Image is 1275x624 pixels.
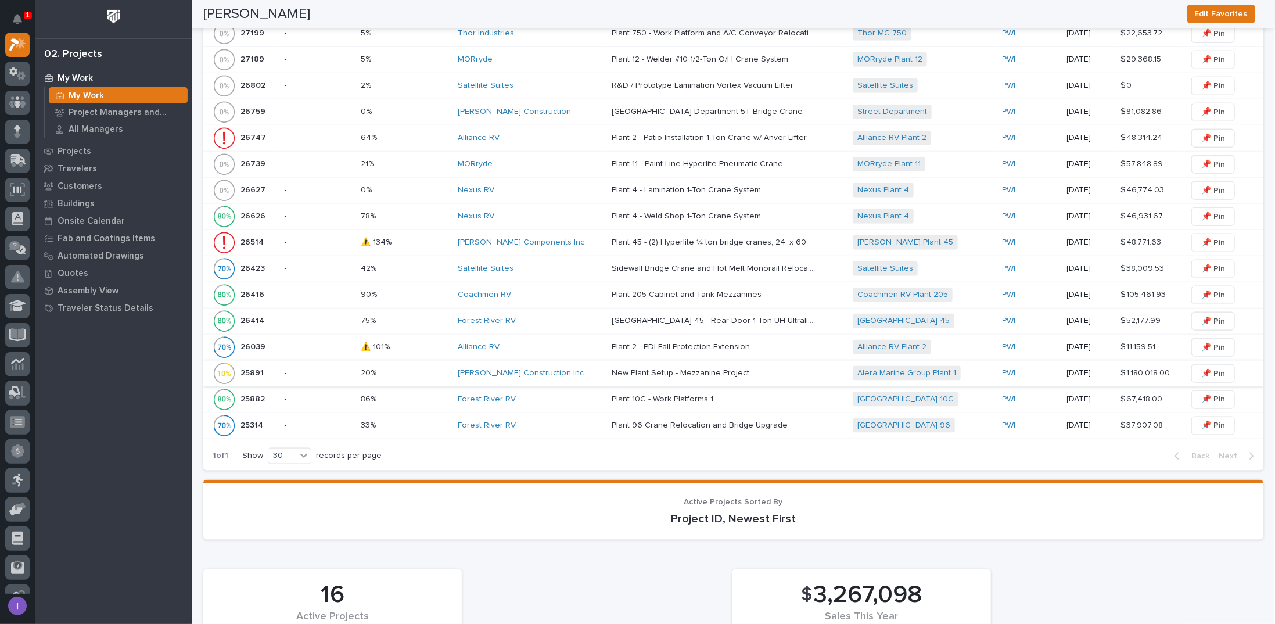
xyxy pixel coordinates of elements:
[1191,364,1235,383] button: 📌 Pin
[361,366,379,378] p: 20%
[458,185,494,195] a: Nexus RV
[612,183,763,195] p: Plant 4 - Lamination 1-Ton Crane System
[35,299,192,317] a: Traveler Status Details
[240,52,267,64] p: 27189
[1067,238,1111,248] p: [DATE]
[35,69,192,87] a: My Work
[612,78,796,91] p: R&D / Prototype Lamination Vortex Vacuum Lifter
[857,107,927,117] a: Street Department
[1067,316,1111,326] p: [DATE]
[285,421,352,431] p: -
[1003,421,1016,431] a: PWI
[361,26,373,38] p: 5%
[203,360,1263,386] tr: 2589125891 -20%20% [PERSON_NAME] Construction Inc New Plant Setup - Mezzanine ProjectNew Plant Se...
[1191,286,1235,304] button: 📌 Pin
[361,314,378,326] p: 75%
[58,251,144,261] p: Automated Drawings
[203,99,1263,125] tr: 2675926759 -0%0% [PERSON_NAME] Construction [GEOGRAPHIC_DATA] Department 5T Bridge Crane[GEOGRAPH...
[44,48,102,61] div: 02. Projects
[1120,157,1165,169] p: $ 57,848.89
[1003,28,1016,38] a: PWI
[1195,7,1248,21] span: Edit Favorites
[1201,79,1225,93] span: 📌 Pin
[316,451,382,461] p: records per page
[1003,238,1016,248] a: PWI
[612,392,716,404] p: Plant 10C - Work Platforms 1
[203,125,1263,151] tr: 2674726747 -64%64% Alliance RV Plant 2 - Patio Installation 1-Ton Crane w/ Anver LifterPlant 2 - ...
[1003,159,1016,169] a: PWI
[240,366,266,378] p: 25891
[1214,451,1263,461] button: Next
[203,151,1263,177] tr: 2673926739 -21%21% MORryde Plant 11 - Paint Line Hyperlite Pneumatic CranePlant 11 - Paint Line H...
[240,26,267,38] p: 27199
[69,91,104,101] p: My Work
[45,121,192,137] a: All Managers
[285,316,352,326] p: -
[26,11,30,19] p: 1
[1201,367,1225,381] span: 📌 Pin
[203,203,1263,229] tr: 2662626626 -78%78% Nexus RV Plant 4 - Weld Shop 1-Ton Crane SystemPlant 4 - Weld Shop 1-Ton Crane...
[35,229,192,247] a: Fab and Coatings Items
[58,303,153,314] p: Traveler Status Details
[1120,52,1163,64] p: $ 29,368.15
[1219,451,1244,461] span: Next
[1003,290,1016,300] a: PWI
[1201,105,1225,119] span: 📌 Pin
[857,55,922,64] a: MORryde Plant 12
[361,78,373,91] p: 2%
[1191,103,1235,121] button: 📌 Pin
[240,157,268,169] p: 26739
[35,160,192,177] a: Travelers
[35,282,192,299] a: Assembly View
[69,107,183,118] p: Project Managers and Engineers
[612,52,791,64] p: Plant 12 - Welder #10 1/2-Ton O/H Crane System
[458,211,494,221] a: Nexus RV
[802,584,813,606] span: $
[1067,159,1111,169] p: [DATE]
[612,261,817,274] p: Sidewall Bridge Crane and Hot Melt Monorail Relocation
[285,342,352,352] p: -
[285,211,352,221] p: -
[1003,316,1016,326] a: PWI
[240,235,266,248] p: 26514
[5,7,30,31] button: Notifications
[285,185,352,195] p: -
[217,512,1249,526] p: Project ID, Newest First
[240,105,268,117] p: 26759
[1191,129,1235,148] button: 📌 Pin
[1067,28,1111,38] p: [DATE]
[857,395,954,404] a: [GEOGRAPHIC_DATA] 10C
[1184,451,1209,461] span: Back
[203,308,1263,334] tr: 2641426414 -75%75% Forest River RV [GEOGRAPHIC_DATA] 45 - Rear Door 1-Ton UH Ultralite Bridge Cra...
[857,238,953,248] a: [PERSON_NAME] Plant 45
[203,177,1263,203] tr: 2662726627 -0%0% Nexus RV Plant 4 - Lamination 1-Ton Crane SystemPlant 4 - Lamination 1-Ton Crane...
[1191,77,1235,95] button: 📌 Pin
[35,212,192,229] a: Onsite Calendar
[1201,27,1225,41] span: 📌 Pin
[361,105,374,117] p: 0%
[285,395,352,404] p: -
[285,264,352,274] p: -
[361,288,379,300] p: 90%
[458,421,516,431] a: Forest River RV
[223,580,442,609] div: 16
[1120,366,1172,378] p: $ 1,180,018.00
[1067,107,1111,117] p: [DATE]
[285,368,352,378] p: -
[612,131,809,143] p: Plant 2 - Patio Installation 1-Ton Crane w/ Anver Lifter
[203,282,1263,308] tr: 2641626416 -90%90% Coachmen RV Plant 205 Cabinet and Tank MezzaninesPlant 205 Cabinet and Tank Me...
[58,286,118,296] p: Assembly View
[35,247,192,264] a: Automated Drawings
[1191,338,1235,357] button: 📌 Pin
[203,386,1263,413] tr: 2588225882 -86%86% Forest River RV Plant 10C - Work Platforms 1Plant 10C - Work Platforms 1 [GEOG...
[458,316,516,326] a: Forest River RV
[268,450,296,462] div: 30
[1120,183,1166,195] p: $ 46,774.03
[1003,185,1016,195] a: PWI
[1191,417,1235,435] button: 📌 Pin
[1067,368,1111,378] p: [DATE]
[1201,131,1225,145] span: 📌 Pin
[1067,211,1111,221] p: [DATE]
[361,183,374,195] p: 0%
[1120,418,1165,431] p: $ 37,907.08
